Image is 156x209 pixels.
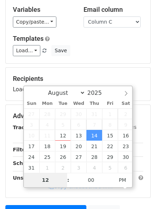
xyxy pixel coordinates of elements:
span: August 28, 2025 [86,151,102,162]
span: August 11, 2025 [39,130,55,141]
span: August 20, 2025 [71,141,86,151]
iframe: Chat Widget [120,175,156,209]
span: Wed [71,101,86,106]
span: August 27, 2025 [71,151,86,162]
span: September 6, 2025 [118,162,134,173]
h5: Variables [13,6,73,14]
span: August 17, 2025 [24,141,40,151]
span: August 5, 2025 [55,119,71,130]
span: August 12, 2025 [55,130,71,141]
strong: Unsubscribe [13,175,48,181]
span: August 25, 2025 [39,151,55,162]
span: August 24, 2025 [24,151,40,162]
span: September 4, 2025 [86,162,102,173]
span: August 2, 2025 [118,108,134,119]
span: : [67,173,69,187]
a: Load... [13,45,40,56]
span: August 23, 2025 [118,141,134,151]
span: August 16, 2025 [118,130,134,141]
input: Hour [24,173,67,187]
span: August 21, 2025 [86,141,102,151]
span: July 31, 2025 [86,108,102,119]
span: August 13, 2025 [71,130,86,141]
span: September 2, 2025 [55,162,71,173]
span: August 15, 2025 [102,130,118,141]
span: August 8, 2025 [102,119,118,130]
span: September 1, 2025 [39,162,55,173]
span: July 29, 2025 [55,108,71,119]
span: August 6, 2025 [71,119,86,130]
span: Sat [118,101,134,106]
span: July 27, 2025 [24,108,40,119]
span: August 10, 2025 [24,130,40,141]
span: Tue [55,101,71,106]
span: September 3, 2025 [71,162,86,173]
span: September 5, 2025 [102,162,118,173]
div: Loading... [13,75,143,93]
span: August 1, 2025 [102,108,118,119]
span: August 14, 2025 [86,130,102,141]
span: July 28, 2025 [39,108,55,119]
input: Minute [69,173,113,187]
span: August 30, 2025 [118,151,134,162]
span: Click to toggle [113,173,132,187]
span: August 3, 2025 [24,119,40,130]
input: Year [85,89,111,96]
span: August 31, 2025 [24,162,40,173]
span: Thu [86,101,102,106]
span: August 9, 2025 [118,119,134,130]
span: Mon [39,101,55,106]
h5: Advanced [13,112,143,120]
span: August 7, 2025 [86,119,102,130]
span: Sun [24,101,40,106]
strong: Tracking [13,125,37,130]
span: August 4, 2025 [39,119,55,130]
h5: Email column [84,6,144,14]
strong: Filters [13,147,31,152]
a: Copy/paste... [13,16,56,28]
span: Fri [102,101,118,106]
span: August 26, 2025 [55,151,71,162]
span: August 29, 2025 [102,151,118,162]
span: August 22, 2025 [102,141,118,151]
span: August 18, 2025 [39,141,55,151]
span: July 30, 2025 [71,108,86,119]
h5: Recipients [13,75,143,83]
strong: Schedule [13,160,39,166]
a: Templates [13,35,44,42]
button: Save [51,45,70,56]
a: Copy unsubscribe link [48,183,112,190]
span: August 19, 2025 [55,141,71,151]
